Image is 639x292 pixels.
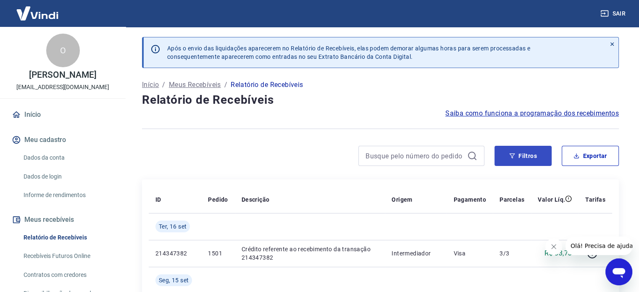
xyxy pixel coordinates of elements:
p: Crédito referente ao recebimento da transação 214347382 [242,245,379,262]
a: Recebíveis Futuros Online [20,247,116,265]
button: Meu cadastro [10,131,116,149]
p: Origem [392,195,412,204]
a: Início [142,80,159,90]
span: Olá! Precisa de ajuda? [5,6,71,13]
p: 1501 [208,249,228,258]
iframe: Mensagem da empresa [565,237,632,255]
img: Vindi [10,0,65,26]
a: Contratos com credores [20,266,116,284]
button: Exportar [562,146,619,166]
p: Após o envio das liquidações aparecerem no Relatório de Recebíveis, elas podem demorar algumas ho... [167,44,530,61]
span: Seg, 15 set [159,276,189,284]
p: Pedido [208,195,228,204]
span: Ter, 16 set [159,222,187,231]
p: Parcelas [500,195,524,204]
iframe: Botão para abrir a janela de mensagens [605,258,632,285]
a: Relatório de Recebíveis [20,229,116,246]
button: Filtros [494,146,552,166]
p: R$ 33,73 [544,248,572,258]
p: Pagamento [453,195,486,204]
h4: Relatório de Recebíveis [142,92,619,108]
p: Valor Líq. [538,195,565,204]
p: ID [155,195,161,204]
a: Informe de rendimentos [20,187,116,204]
iframe: Fechar mensagem [545,238,562,255]
a: Dados da conta [20,149,116,166]
p: Descrição [242,195,270,204]
p: / [224,80,227,90]
a: Início [10,105,116,124]
p: Intermediador [392,249,440,258]
button: Sair [599,6,629,21]
p: Tarifas [585,195,605,204]
a: Meus Recebíveis [169,80,221,90]
p: Visa [453,249,486,258]
a: Saiba como funciona a programação dos recebimentos [445,108,619,118]
input: Busque pelo número do pedido [366,150,464,162]
p: [EMAIL_ADDRESS][DOMAIN_NAME] [16,83,109,92]
button: Meus recebíveis [10,210,116,229]
div: O [46,34,80,67]
a: Dados de login [20,168,116,185]
p: 214347382 [155,249,195,258]
p: [PERSON_NAME] [29,71,96,79]
p: 3/3 [500,249,524,258]
p: / [162,80,165,90]
p: Relatório de Recebíveis [231,80,303,90]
